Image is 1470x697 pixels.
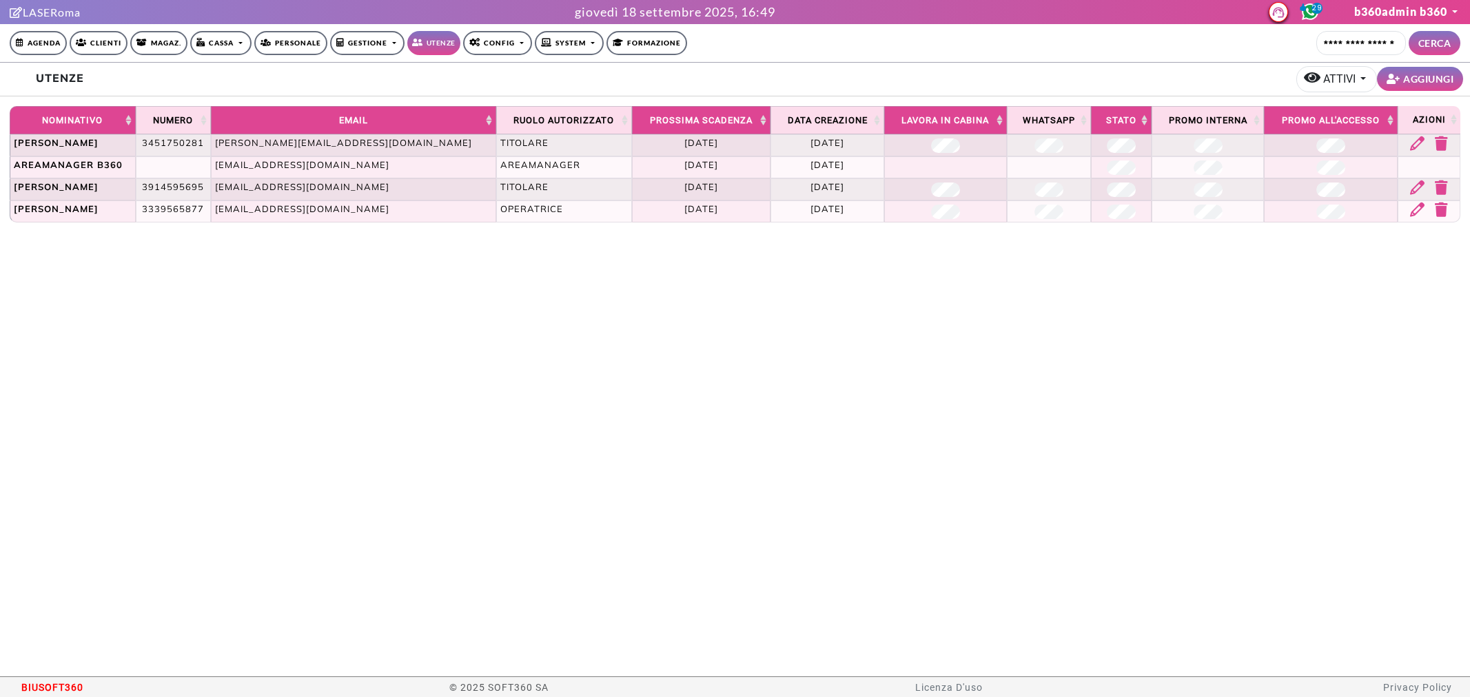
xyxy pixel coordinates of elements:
[770,178,884,200] td: [DATE]
[1398,106,1460,135] th: Azioni: activate to sort column ascending
[770,134,884,156] td: [DATE]
[1152,106,1264,135] th: Promo Interna: activate to sort column ascending
[535,31,604,55] a: SYSTEM
[10,7,23,18] i: Clicca per andare alla pagina di firma
[10,6,81,19] a: LASERoma
[330,31,405,55] a: Gestione
[14,203,99,214] b: [PERSON_NAME]
[211,106,496,135] th: Email: activate to sort column ascending
[211,134,496,156] td: [PERSON_NAME][EMAIL_ADDRESS][DOMAIN_NAME]
[136,106,212,135] th: Numero: activate to sort column ascending
[1410,180,1425,195] a: Modifica
[915,682,983,693] a: Licenza D'uso
[1383,682,1452,693] a: Privacy Policy
[1091,106,1152,135] th: Stato: activate to sort column ascending
[496,156,633,178] td: Areamanager
[211,156,496,178] td: [EMAIL_ADDRESS][DOMAIN_NAME]
[14,159,123,170] b: areamanager b360
[1007,106,1091,135] th: Whatsapp: activate to sort column ascending
[1264,106,1397,135] th: Promo all'accesso: activate to sort column ascending
[770,156,884,178] td: [DATE]
[130,31,187,55] a: Magaz.
[1435,202,1448,217] a: Elimina
[632,200,770,222] td: [DATE]
[407,31,460,55] a: Utenze
[14,181,99,192] b: [PERSON_NAME]
[254,31,327,55] a: Personale
[136,200,212,222] td: 3339565877
[10,31,67,55] a: Agenda
[496,134,633,156] td: Titolare
[14,137,99,148] b: [PERSON_NAME]
[211,200,496,222] td: [EMAIL_ADDRESS][DOMAIN_NAME]
[70,31,127,55] a: Clienti
[211,178,496,200] td: [EMAIL_ADDRESS][DOMAIN_NAME]
[1435,136,1448,151] a: Elimina
[632,178,770,200] td: [DATE]
[632,134,770,156] td: [DATE]
[190,31,252,55] a: Cassa
[632,156,770,178] td: [DATE]
[632,106,770,135] th: Prossima scadenza: activate to sort column ascending
[770,200,884,222] td: [DATE]
[1311,3,1323,14] span: 29
[575,3,775,21] div: giovedì 18 settembre 2025, 16:49
[1354,5,1460,18] a: b360admin b360
[136,178,212,200] td: 3914595695
[1296,66,1377,92] button: ATTIVI
[606,31,687,55] a: Formazione
[1409,31,1461,55] button: CERCA
[1435,180,1448,195] a: Elimina
[136,134,212,156] td: 3451750281
[496,178,633,200] td: Titolare
[1403,72,1453,86] small: AGGIUNGI
[1316,31,1406,55] input: Cerca cliente...
[770,106,884,135] th: Data Creazione: activate to sort column ascending
[496,106,633,135] th: Ruolo autorizzato: activate to sort column ascending
[10,106,136,135] th: Nominativo: activate to sort column ascending
[1377,67,1464,91] a: AGGIUNGI
[884,106,1006,135] th: Lavora in cabina: activate to sort column ascending
[36,71,84,85] b: UTENZE
[496,200,633,222] td: Operatrice
[1410,136,1425,151] a: Modifica
[1410,202,1425,217] a: Modifica
[463,31,533,55] a: Config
